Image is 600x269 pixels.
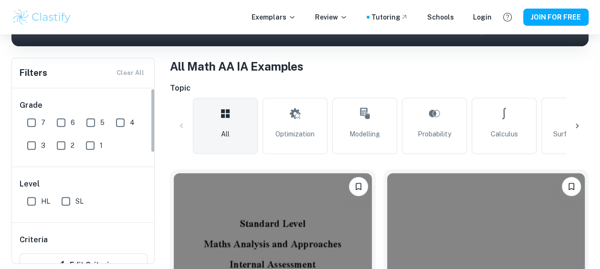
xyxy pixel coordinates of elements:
[41,117,45,128] span: 7
[20,66,47,80] h6: Filters
[170,83,589,94] h6: Topic
[170,58,589,75] h1: All Math AA IA Examples
[41,140,45,151] span: 3
[418,129,451,139] span: Probability
[100,117,105,128] span: 5
[349,129,380,139] span: Modelling
[275,129,315,139] span: Optimization
[130,117,135,128] span: 4
[100,140,103,151] span: 1
[11,8,72,27] img: Clastify logo
[20,178,147,190] h6: Level
[252,12,296,22] p: Exemplars
[20,100,147,111] h6: Grade
[20,234,48,246] h6: Criteria
[221,129,230,139] span: All
[71,117,75,128] span: 6
[499,9,516,25] button: Help and Feedback
[427,12,454,22] a: Schools
[562,177,581,196] button: Please log in to bookmark exemplars
[75,196,84,207] span: SL
[41,196,50,207] span: HL
[349,177,368,196] button: Please log in to bookmark exemplars
[315,12,347,22] p: Review
[473,12,492,22] a: Login
[491,129,518,139] span: Calculus
[71,140,74,151] span: 2
[523,9,589,26] button: JOIN FOR FREE
[371,12,408,22] a: Tutoring
[553,129,595,139] span: Surface Area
